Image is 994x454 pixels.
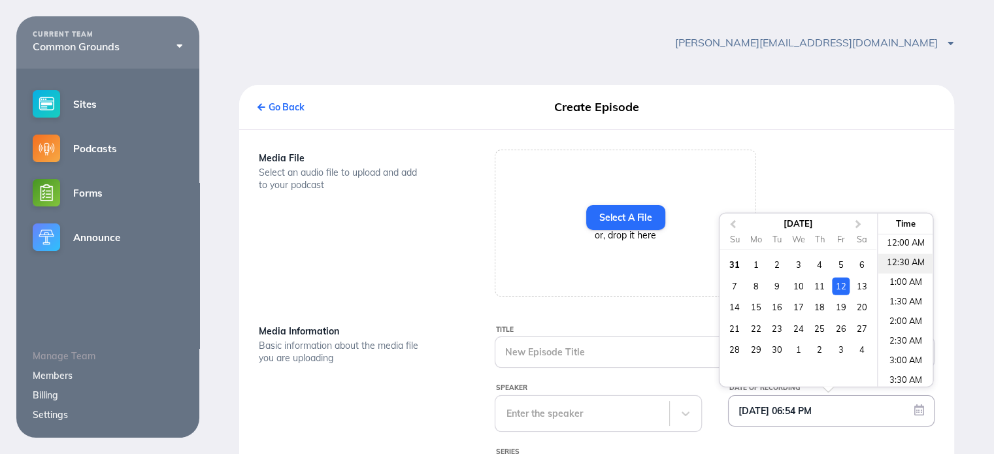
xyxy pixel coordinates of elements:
button: Next Month [849,215,870,236]
div: Choose Saturday, September 13th, 2025 [853,278,870,295]
div: Tu [768,230,786,248]
div: Choose Wednesday, September 17th, 2025 [789,299,807,316]
a: Announce [16,215,199,259]
div: Choose Friday, September 5th, 2025 [832,256,850,274]
li: 3:00 AM [878,352,933,372]
span: [PERSON_NAME][EMAIL_ADDRESS][DOMAIN_NAME] [675,36,954,49]
a: Members [33,370,73,381]
div: We [789,230,807,248]
div: Media File [259,150,462,167]
div: Choose Friday, September 26th, 2025 [832,320,850,338]
a: Forms [16,170,199,215]
div: Choose Tuesday, September 23rd, 2025 [768,320,786,338]
div: Choose Thursday, September 11th, 2025 [810,278,828,295]
div: Choose Friday, September 12th, 2025 [832,278,850,295]
div: Basic information about the media file you are uploading [259,340,422,365]
div: Choose Sunday, September 21st, 2025 [725,320,743,338]
div: Speaker [496,381,701,395]
div: Choose Sunday, September 7th, 2025 [725,278,743,295]
div: Choose Wednesday, October 1st, 2025 [789,341,807,359]
div: Choose Wednesday, September 24th, 2025 [789,320,807,338]
a: Sites [16,82,199,126]
div: Fr [832,230,850,248]
div: Choose Monday, September 1st, 2025 [747,256,765,274]
div: Media Information [259,323,462,340]
div: Choose Friday, October 3rd, 2025 [832,341,850,359]
img: podcasts-small@2x.png [33,135,60,162]
div: Choose Saturday, October 4th, 2025 [853,341,870,359]
img: forms-small@2x.png [33,179,60,206]
div: Choose Sunday, September 14th, 2025 [725,299,743,316]
div: Choose Friday, September 19th, 2025 [832,299,850,316]
li: 3:30 AM [878,372,933,391]
label: Select A File [586,205,665,230]
div: Choose Saturday, September 20th, 2025 [853,299,870,316]
div: Choose Monday, September 15th, 2025 [747,299,765,316]
div: Common Grounds [33,41,183,52]
div: Choose Wednesday, September 10th, 2025 [789,278,807,295]
span: Manage Team [33,350,95,362]
li: 1:00 AM [878,274,933,293]
input: New Episode Title [495,337,934,367]
li: 2:30 AM [878,332,933,352]
li: 12:30 AM [878,254,933,274]
div: Choose Tuesday, September 2nd, 2025 [768,256,786,274]
div: Mo [747,230,765,248]
a: Go Back [257,101,305,113]
div: Choose Thursday, September 25th, 2025 [810,320,828,338]
li: 1:30 AM [878,293,933,313]
a: Podcasts [16,126,199,170]
div: Th [810,230,828,248]
div: Choose Sunday, August 31st, 2025 [725,256,743,274]
div: Create Episode [484,95,710,119]
div: Choose Saturday, September 6th, 2025 [853,256,870,274]
div: Choose Sunday, September 28th, 2025 [725,341,743,359]
input: SpeakerEnter the speaker [506,408,509,419]
div: Choose Tuesday, September 30th, 2025 [768,341,786,359]
div: Choose Tuesday, September 9th, 2025 [768,278,786,295]
li: 12:00 AM [878,235,933,254]
div: Choose Monday, September 29th, 2025 [747,341,765,359]
img: announce-small@2x.png [33,223,60,251]
div: Choose Thursday, September 18th, 2025 [810,299,828,316]
div: CURRENT TEAM [33,31,183,39]
div: Choose Monday, September 8th, 2025 [747,278,765,295]
button: Previous Month [721,215,742,236]
a: Billing [33,389,58,401]
div: Choose Thursday, October 2nd, 2025 [810,341,828,359]
div: or, drop it here [586,230,665,240]
div: Choose Wednesday, September 3rd, 2025 [789,256,807,274]
img: sites-small@2x.png [33,90,60,118]
div: Sa [853,230,870,248]
div: Choose Monday, September 22nd, 2025 [747,320,765,338]
ul: Time [878,235,933,387]
div: [DATE] [720,219,876,229]
li: 2:00 AM [878,313,933,332]
div: month 2025-09 [724,254,872,360]
div: Title [496,323,935,337]
div: Time [881,219,929,229]
div: Choose Saturday, September 27th, 2025 [853,320,870,338]
a: Settings [33,409,68,421]
div: Choose Thursday, September 4th, 2025 [810,256,828,274]
div: Choose Tuesday, September 16th, 2025 [768,299,786,316]
div: Su [725,230,743,248]
div: Select an audio file to upload and add to your podcast [259,167,422,191]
